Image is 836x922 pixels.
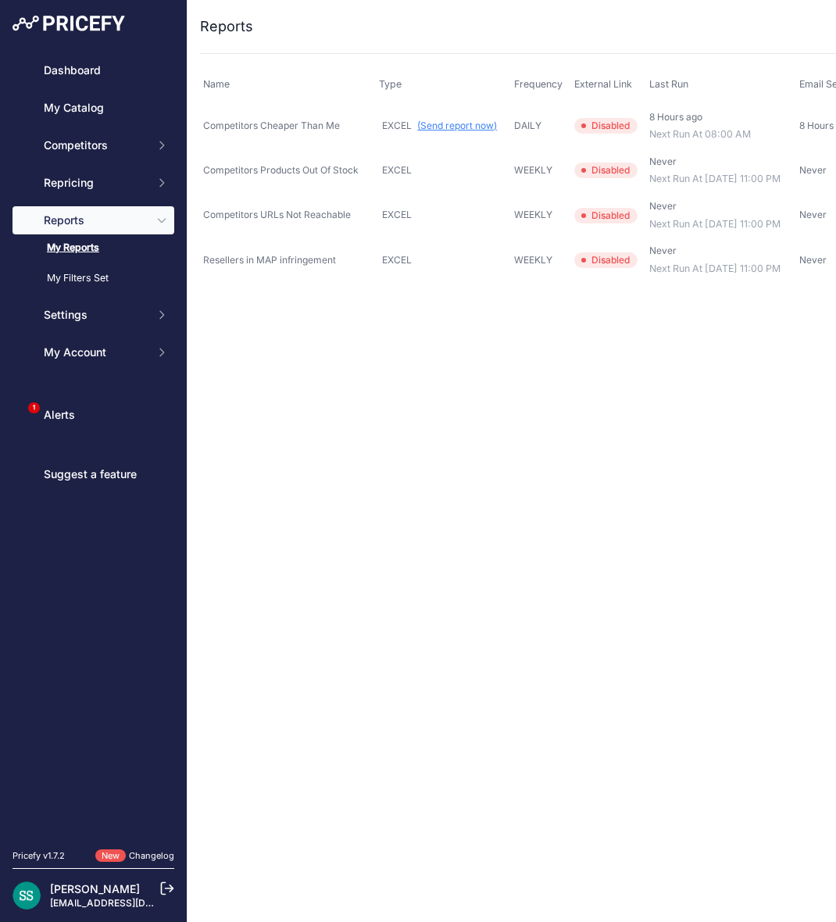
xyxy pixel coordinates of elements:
[514,164,552,176] span: WEEKLY
[799,164,827,176] span: Never
[382,120,412,131] span: EXCEL
[13,265,174,292] a: My Filters Set
[203,120,340,131] span: Competitors Cheaper Than Me
[649,127,793,142] p: Next Run At 08:00 AM
[44,213,146,228] span: Reports
[379,78,402,90] span: Type
[13,338,174,366] button: My Account
[514,209,552,220] span: WEEKLY
[203,164,359,176] span: Competitors Products Out Of Stock
[13,849,65,863] div: Pricefy v1.7.2
[574,78,632,90] span: External Link
[13,234,174,262] a: My Reports
[13,131,174,159] button: Competitors
[13,169,174,197] button: Repricing
[44,175,146,191] span: Repricing
[382,164,412,176] span: EXCEL
[13,94,174,122] a: My Catalog
[44,307,146,323] span: Settings
[95,849,126,863] span: New
[799,209,827,220] span: Never
[649,111,702,123] span: 8 Hours ago
[649,78,688,90] span: Last Run
[50,882,140,895] a: [PERSON_NAME]
[13,56,174,831] nav: Sidebar
[129,850,174,861] a: Changelog
[382,254,412,266] span: EXCEL
[200,16,253,38] h2: Reports
[13,401,174,429] a: Alerts
[417,120,497,132] button: (Send report now)
[13,301,174,329] button: Settings
[13,56,174,84] a: Dashboard
[13,460,174,488] a: Suggest a feature
[13,16,125,31] img: Pricefy Logo
[50,897,213,909] a: [EMAIL_ADDRESS][DOMAIN_NAME]
[203,254,336,266] span: Resellers in MAP infringement
[649,262,793,277] p: Next Run At [DATE] 11:00 PM
[514,78,563,90] span: Frequency
[574,252,638,268] span: Disabled
[574,118,638,134] span: Disabled
[514,254,552,266] span: WEEKLY
[203,209,351,220] span: Competitors URLs Not Reachable
[382,209,412,220] span: EXCEL
[649,245,677,256] span: Never
[799,254,827,266] span: Never
[574,208,638,223] span: Disabled
[203,78,230,90] span: Name
[649,217,793,232] p: Next Run At [DATE] 11:00 PM
[44,138,146,153] span: Competitors
[649,200,677,212] span: Never
[574,163,638,178] span: Disabled
[649,172,793,187] p: Next Run At [DATE] 11:00 PM
[649,155,677,167] span: Never
[44,345,146,360] span: My Account
[13,206,174,234] button: Reports
[514,120,541,131] span: DAILY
